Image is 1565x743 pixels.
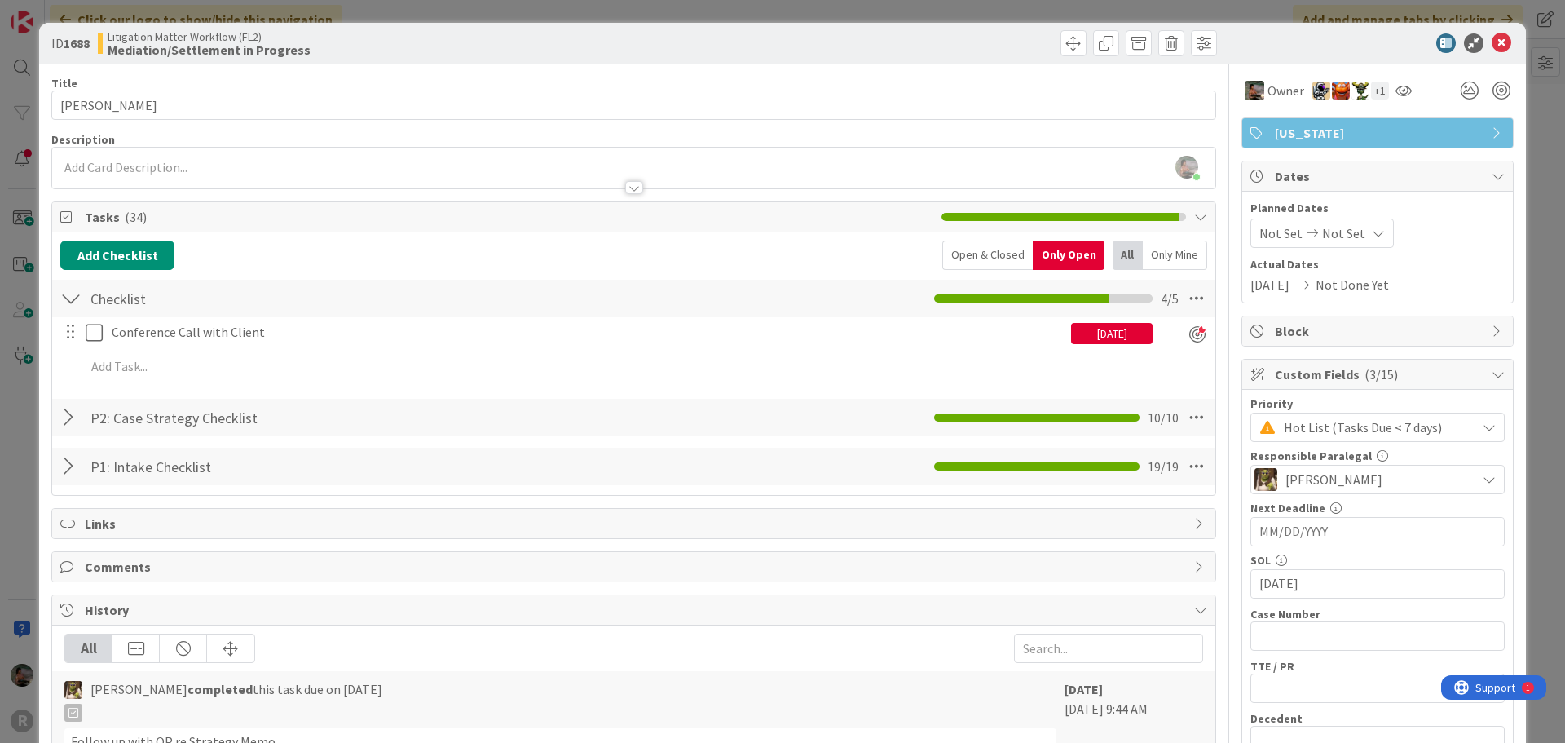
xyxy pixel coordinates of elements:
img: DG [1254,468,1277,491]
span: [PERSON_NAME] this task due on [DATE] [90,679,382,722]
span: Actual Dates [1250,256,1505,273]
div: All [1113,241,1143,270]
span: History [85,600,1186,620]
span: Custom Fields [1275,365,1483,384]
div: + 1 [1371,82,1389,100]
div: 1 [85,7,89,20]
div: Only Mine [1143,241,1207,270]
span: Dates [1275,166,1483,186]
span: [PERSON_NAME] [1285,470,1382,489]
span: 19 / 19 [1148,457,1179,476]
span: ID [51,33,90,53]
b: completed [187,681,253,697]
label: Case Number [1250,607,1320,621]
div: SOL [1250,555,1505,566]
span: Block [1275,321,1483,341]
span: Description [51,132,115,147]
input: Add Checklist... [85,284,452,313]
input: type card name here... [51,91,1216,120]
input: MM/DD/YYYY [1259,518,1496,546]
span: Not Set [1322,223,1365,243]
span: 4 / 5 [1161,289,1179,308]
div: Only Open [1033,241,1104,270]
span: 10 / 10 [1148,408,1179,427]
div: [DATE] [1071,323,1153,344]
span: Not Done Yet [1316,275,1389,294]
span: Planned Dates [1250,200,1505,217]
img: DG [64,681,82,699]
div: Responsible Paralegal [1250,450,1505,462]
span: Links [85,514,1186,533]
span: Hot List (Tasks Due < 7 days) [1284,416,1468,439]
span: Owner [1267,81,1304,100]
span: [US_STATE] [1275,123,1483,143]
span: Tasks [85,207,933,227]
p: Conference Call with Client [112,323,1065,342]
div: Priority [1250,398,1505,409]
b: 1688 [64,35,90,51]
label: Title [51,76,77,91]
div: All [65,635,112,662]
b: Mediation/Settlement in Progress [108,43,311,56]
input: Add Checklist... [85,403,452,432]
span: Support [34,2,74,22]
img: 3P45AZdbUEZQRjZePmo7ZRl2zfrntIpe.jpg [1175,156,1198,179]
span: ( 34 ) [125,209,147,225]
button: Add Checklist [60,241,174,270]
img: TM [1312,82,1330,100]
img: NC [1351,82,1369,100]
span: [DATE] [1250,275,1289,294]
input: Add Checklist... [85,452,452,481]
span: Litigation Matter Workflow (FL2) [108,30,311,43]
span: ( 3/15 ) [1364,366,1398,383]
span: Not Set [1259,223,1303,243]
div: Open & Closed [942,241,1033,270]
b: [DATE] [1065,681,1103,697]
label: Decedent [1250,711,1303,726]
input: Search... [1014,634,1203,663]
div: Next Deadline [1250,502,1505,514]
span: Comments [85,557,1186,577]
img: MW [1245,81,1264,100]
label: TTE / PR [1250,659,1294,674]
img: KA [1332,82,1350,100]
input: MM/DD/YYYY [1259,570,1496,598]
